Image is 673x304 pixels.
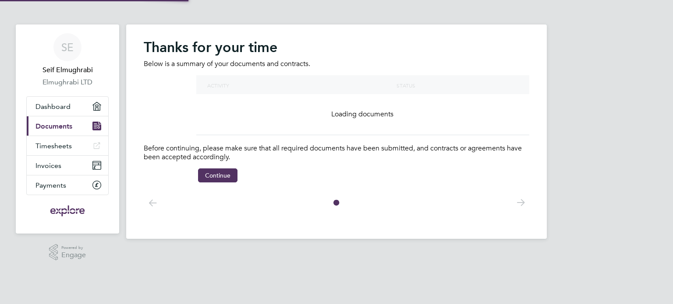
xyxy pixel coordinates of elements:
[27,136,108,155] a: Timesheets
[27,97,108,116] a: Dashboard
[27,175,108,195] a: Payments
[35,181,66,189] span: Payments
[35,122,72,130] span: Documents
[49,244,86,261] a: Powered byEngage
[26,33,109,75] a: SESeif Elmughrabi
[35,142,72,150] span: Timesheets
[27,156,108,175] a: Invoices
[26,65,109,75] span: Seif Elmughrabi
[35,161,61,170] span: Invoices
[61,244,86,252] span: Powered by
[26,77,109,87] a: Elmughrabi LTD
[27,116,108,136] a: Documents
[144,38,529,56] h2: Thanks for your time
[50,204,86,218] img: exploregroup-logo-retina.png
[144,59,529,69] p: Below is a summary of your documents and contracts.
[26,204,109,218] a: Go to home page
[144,144,529,162] p: Before continuing, please make sure that all required documents have been submitted, and contract...
[61,42,74,53] span: SE
[198,168,237,182] button: Continue
[61,252,86,259] span: Engage
[16,24,119,234] nav: Main navigation
[35,102,71,111] span: Dashboard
